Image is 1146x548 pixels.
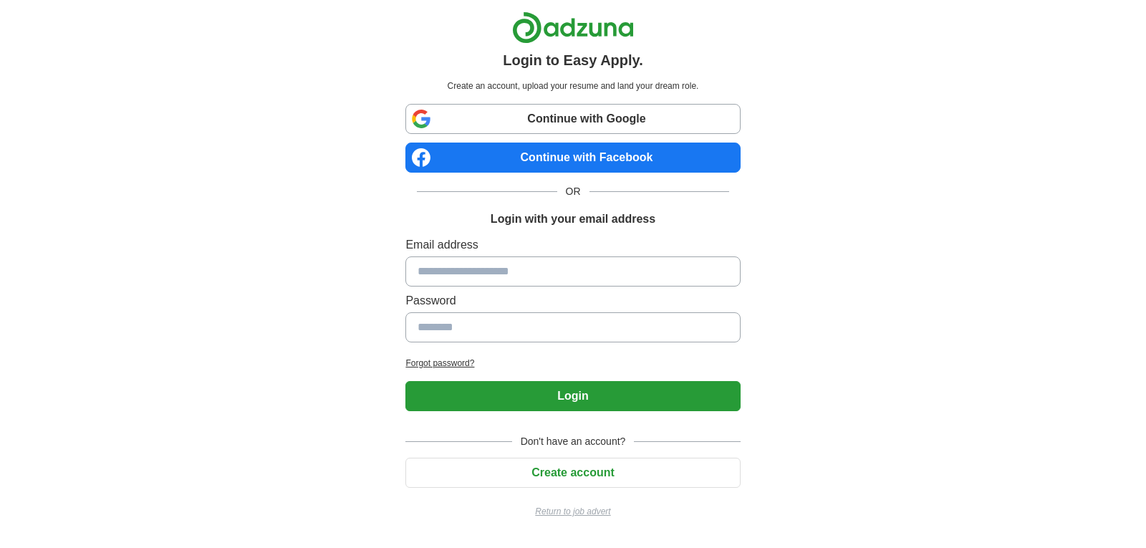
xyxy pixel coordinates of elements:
[405,104,740,134] a: Continue with Google
[405,466,740,479] a: Create account
[405,292,740,309] label: Password
[503,49,643,71] h1: Login to Easy Apply.
[512,11,634,44] img: Adzuna logo
[405,236,740,254] label: Email address
[405,505,740,518] a: Return to job advert
[512,434,635,449] span: Don't have an account?
[405,143,740,173] a: Continue with Facebook
[405,357,740,370] a: Forgot password?
[405,381,740,411] button: Login
[405,458,740,488] button: Create account
[408,80,737,92] p: Create an account, upload your resume and land your dream role.
[557,184,589,199] span: OR
[491,211,655,228] h1: Login with your email address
